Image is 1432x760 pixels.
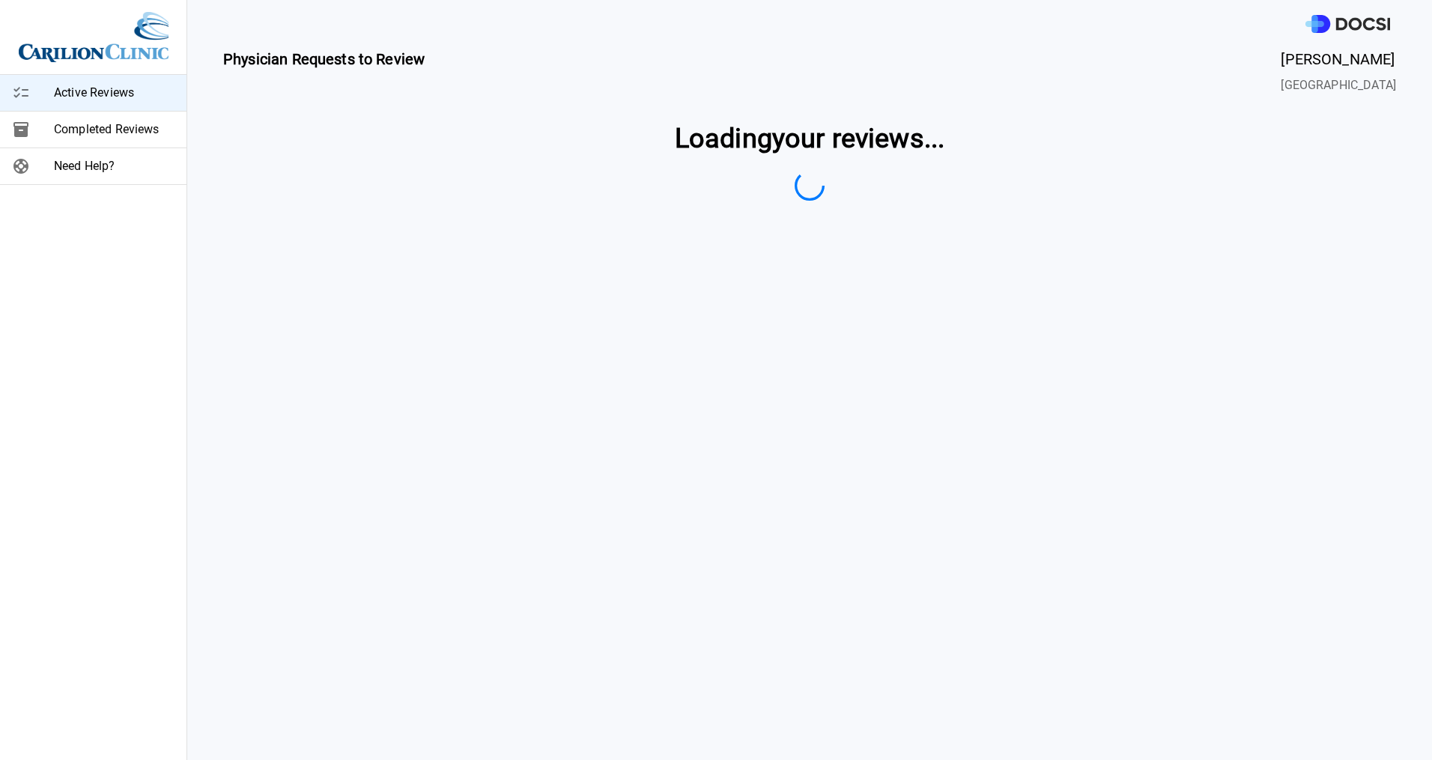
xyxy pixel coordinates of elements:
[675,118,944,159] span: Loading your reviews ...
[1305,15,1390,34] img: DOCSI Logo
[54,84,175,102] span: Active Reviews
[54,157,175,175] span: Need Help?
[1281,76,1396,94] span: [GEOGRAPHIC_DATA]
[223,48,425,94] span: Physician Requests to Review
[1281,48,1396,70] span: [PERSON_NAME]
[54,121,175,139] span: Completed Reviews
[19,12,169,62] img: Site Logo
